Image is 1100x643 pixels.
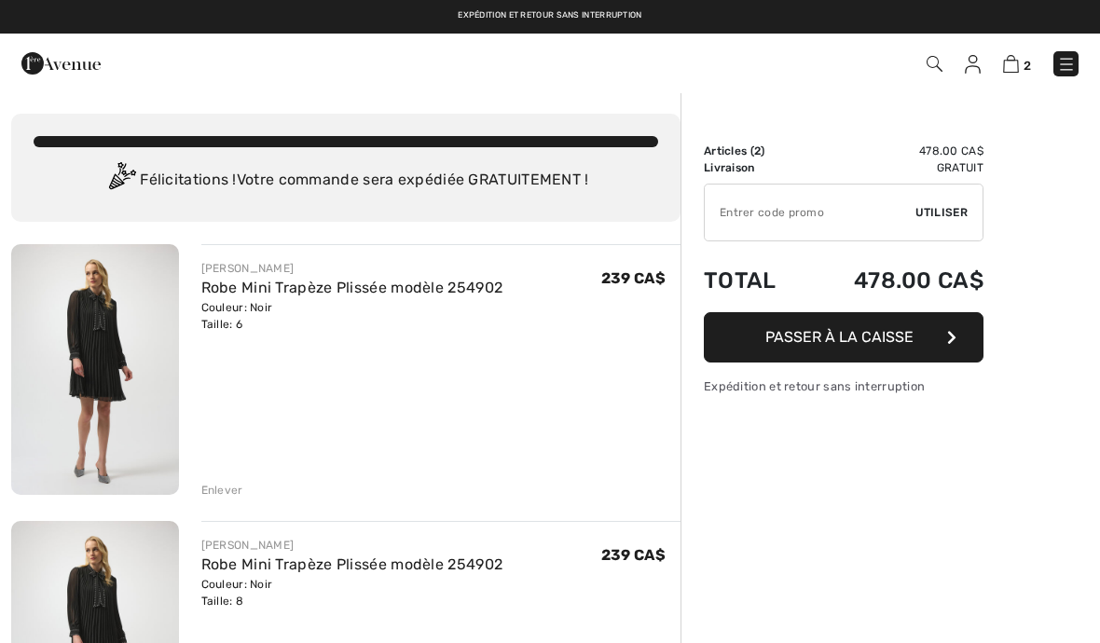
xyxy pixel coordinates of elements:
[927,56,942,72] img: Recherche
[201,555,503,573] a: Robe Mini Trapèze Plissée modèle 254902
[201,537,503,554] div: [PERSON_NAME]
[201,576,503,609] div: Couleur: Noir Taille: 8
[704,159,804,176] td: Livraison
[804,249,983,312] td: 478.00 CA$
[601,269,666,287] span: 239 CA$
[915,204,968,221] span: Utiliser
[601,546,666,564] span: 239 CA$
[704,377,983,395] div: Expédition et retour sans interruption
[1003,52,1031,75] a: 2
[704,312,983,363] button: Passer à la caisse
[21,45,101,82] img: 1ère Avenue
[705,185,915,240] input: Code promo
[765,328,914,346] span: Passer à la caisse
[754,144,761,157] span: 2
[804,159,983,176] td: Gratuit
[201,279,503,296] a: Robe Mini Trapèze Plissée modèle 254902
[965,55,981,74] img: Mes infos
[103,162,140,199] img: Congratulation2.svg
[201,299,503,333] div: Couleur: Noir Taille: 6
[11,244,179,495] img: Robe Mini Trapèze Plissée modèle 254902
[1057,55,1076,74] img: Menu
[1024,59,1031,73] span: 2
[34,162,658,199] div: Félicitations ! Votre commande sera expédiée GRATUITEMENT !
[1003,55,1019,73] img: Panier d'achat
[201,482,243,499] div: Enlever
[704,249,804,312] td: Total
[804,143,983,159] td: 478.00 CA$
[201,260,503,277] div: [PERSON_NAME]
[704,143,804,159] td: Articles ( )
[21,53,101,71] a: 1ère Avenue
